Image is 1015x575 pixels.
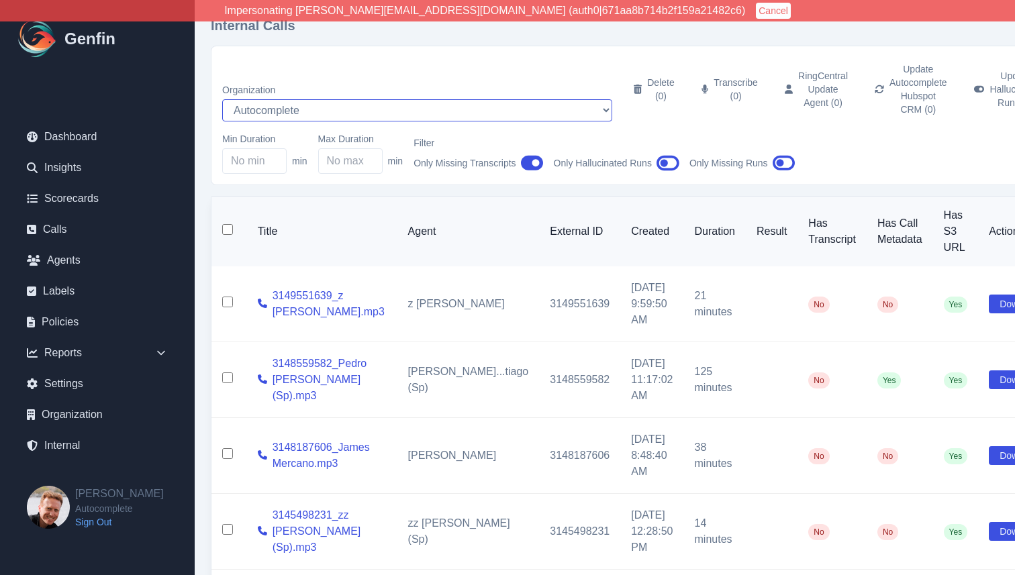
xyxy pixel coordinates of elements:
[756,3,791,19] button: Cancel
[414,156,516,170] span: Only Missing Transcripts
[75,502,164,515] span: Autocomplete
[684,342,746,418] td: 125 minutes
[16,370,179,397] a: Settings
[623,57,685,121] button: Delete (0)
[222,132,307,146] label: Min Duration
[684,266,746,342] td: 21 minutes
[16,401,179,428] a: Organization
[797,197,867,266] th: Has Transcript
[273,356,387,404] a: 3148559582_Pedro [PERSON_NAME] (Sp).mp3
[808,524,829,540] span: No
[774,57,859,121] button: RingCentral Update Agent (0)
[16,309,179,335] a: Policies
[75,486,164,502] h2: [PERSON_NAME]
[877,297,898,313] span: No
[684,197,746,266] th: Duration
[620,418,683,494] td: [DATE] 8:48:40 AM
[258,372,267,388] a: View call details
[808,372,829,388] span: No
[539,197,620,266] th: External ID
[273,288,387,320] a: 3149551639_z [PERSON_NAME].mp3
[247,197,397,266] th: Title
[414,136,542,150] label: Filter
[64,28,115,50] h1: Genfin
[408,366,529,393] a: [PERSON_NAME]...tiago (Sp)
[620,494,683,570] td: [DATE] 12:28:50 PM
[75,515,164,529] a: Sign Out
[620,342,683,418] td: [DATE] 11:17:02 AM
[554,156,652,170] span: Only Hallucinated Runs
[684,418,746,494] td: 38 minutes
[27,486,70,529] img: Brian Dunagan
[408,517,510,545] a: zz [PERSON_NAME] (Sp)
[944,372,968,388] span: Yes
[944,297,968,313] span: Yes
[539,342,620,418] td: 3148559582
[16,278,179,305] a: Labels
[16,17,59,60] img: Logo
[388,154,403,168] span: min
[539,494,620,570] td: 3145498231
[222,83,612,97] label: Organization
[16,123,179,150] a: Dashboard
[864,57,958,121] button: Update Autocomplete Hubspot CRM (0)
[16,154,179,181] a: Insights
[318,148,383,174] input: No max
[877,372,902,388] span: Yes
[318,132,403,146] label: Max Duration
[273,507,387,556] a: 3145498231_zz [PERSON_NAME] (Sp).mp3
[222,148,287,174] input: No min
[691,57,769,121] button: Transcribe (0)
[258,523,267,539] a: View call details
[746,197,797,266] th: Result
[933,197,979,266] th: Has S3 URL
[16,247,179,274] a: Agents
[273,439,387,472] a: 3148187606_James Mercano.mp3
[684,494,746,570] td: 14 minutes
[877,524,898,540] span: No
[944,448,968,464] span: Yes
[16,339,179,366] div: Reports
[397,197,540,266] th: Agent
[408,450,497,461] a: [PERSON_NAME]
[620,266,683,342] td: [DATE] 9:59:50 AM
[689,156,768,170] span: Only Missing Runs
[292,154,307,168] span: min
[16,432,179,459] a: Internal
[808,297,829,313] span: No
[867,197,933,266] th: Has Call Metadata
[539,266,620,342] td: 3149551639
[808,448,829,464] span: No
[258,448,267,464] a: View call details
[539,418,620,494] td: 3148187606
[408,298,505,309] span: z [PERSON_NAME]
[16,216,179,243] a: Calls
[258,296,267,312] a: View call details
[877,448,898,464] span: No
[16,185,179,212] a: Scorecards
[620,197,683,266] th: Created
[944,524,968,540] span: Yes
